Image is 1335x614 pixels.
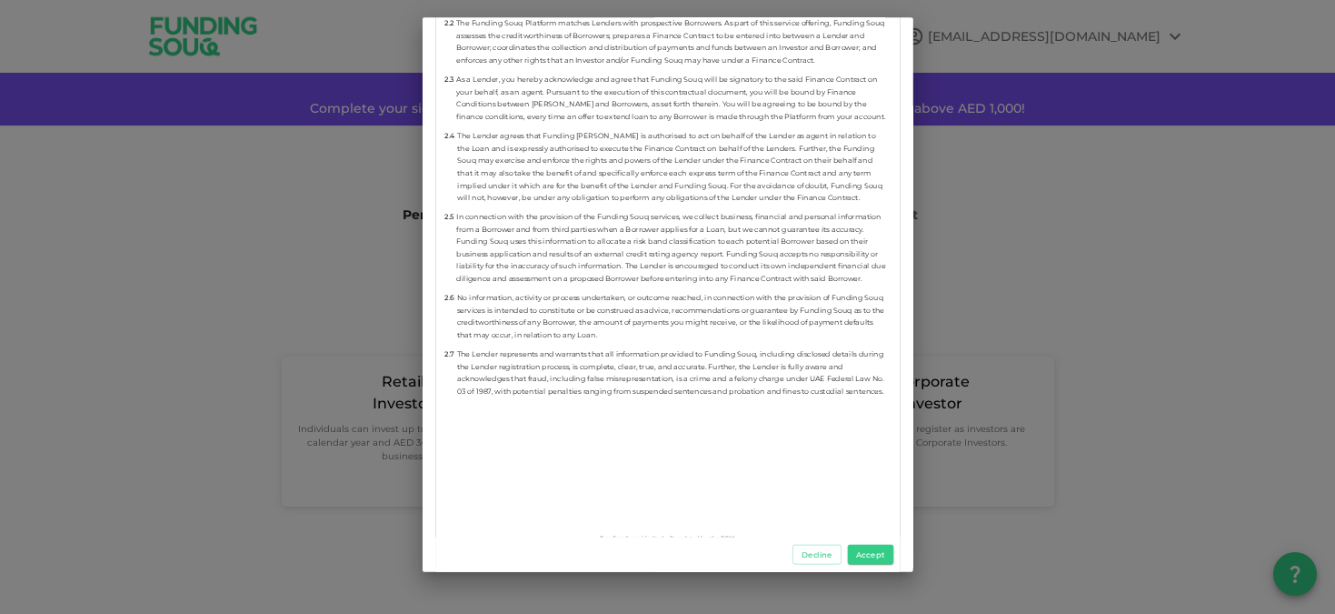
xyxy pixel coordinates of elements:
[444,348,454,361] span: 2.7
[456,211,889,286] span: In connection with the provision of the Funding Souq services, we collect business, financial and...
[444,211,453,224] span: 2.5
[444,17,453,30] span: 2.2
[457,292,889,342] span: No information, activity or process undertaken, or outcome reached, in connection with the provis...
[444,130,455,143] span: 2.4
[444,74,453,86] span: 2.3
[456,17,889,67] span: The Funding Souq Platform matches Lenders with prospective Borrowers. As part of this service off...
[457,130,888,205] span: The Lender agrees that Funding [PERSON_NAME] is authorised to act on behalf of the Lender as agen...
[457,348,889,398] span: The Lender represents and warrants that all information provided to Funding Souq, including discl...
[848,545,893,565] button: Accept
[792,545,841,565] button: Decline
[456,74,889,124] span: As a Lender, you hereby acknowledge and agree that Funding Souq will be signatory to the said Fin...
[599,534,735,544] span: Funding Souq Limited – Regulated by the DFSA
[444,292,454,305] span: 2.6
